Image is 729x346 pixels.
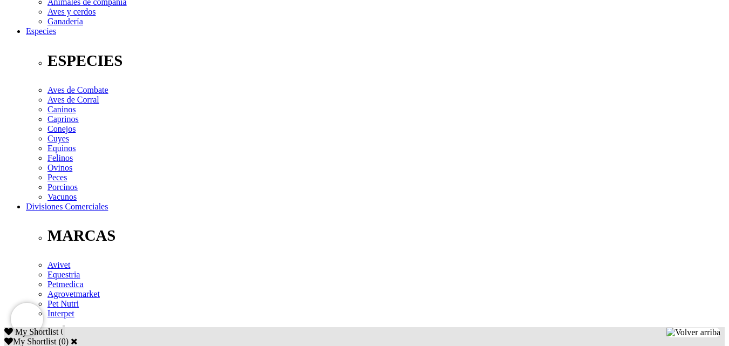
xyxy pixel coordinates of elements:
a: Ovinos [47,163,72,172]
a: Avivet [47,260,70,269]
a: Equestria [47,270,80,279]
a: Cuyes [47,134,69,143]
a: Vacunos [47,192,77,201]
a: Conejos [47,124,76,133]
a: Cerrar [71,337,78,345]
a: Aves y cerdos [47,7,96,16]
a: Petmedica [47,280,84,289]
img: Volver arriba [666,328,720,337]
a: Equinos [47,144,76,153]
a: Agrovetmarket [47,289,100,298]
p: ESPECIES [47,52,725,70]
a: Porcinos [47,182,78,192]
a: Peces [47,173,67,182]
a: Aves de Combate [47,85,108,94]
a: Pet Nutri [47,299,79,308]
a: Especies [26,26,56,36]
label: 0 [62,337,66,346]
label: My Shortlist [4,337,56,346]
p: MARCAS [47,227,725,245]
a: Ganadería [47,17,83,26]
a: Aves de Corral [47,95,99,104]
span: ( ) [58,337,69,346]
iframe: Brevo live chat [11,303,43,335]
a: Caninos [47,105,76,114]
span: 0 [60,327,65,336]
a: Caprinos [47,114,79,124]
a: Interpet [47,309,74,318]
a: Divisiones Comerciales [26,202,108,211]
a: Felinos [47,153,73,162]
